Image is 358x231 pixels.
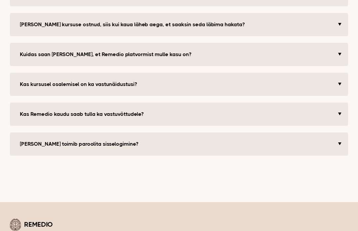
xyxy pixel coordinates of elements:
[17,48,343,61] button: Kuidas saan [PERSON_NAME], et Remedio platvormist mulle kasu on?
[17,18,343,32] button: [PERSON_NAME] kursuse ostnud, siis kui kaua läheb aega, et saaksin seda läbima hakata?
[17,78,343,91] button: Kas kursusel osalemisel on ka vastunäidustusi?
[10,219,21,231] img: Remedio logo
[17,108,343,121] button: Kas Remedio kaudu saab tulla ka vastuvõttudele?
[10,219,348,231] div: Remedio
[17,138,343,151] button: [PERSON_NAME] toimib paroolita sisselogimine?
